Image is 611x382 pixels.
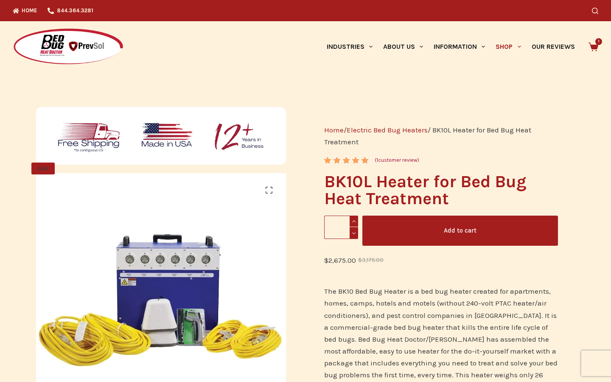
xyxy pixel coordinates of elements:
a: Industries [321,21,378,72]
img: Prevsol/Bed Bug Heat Doctor [13,28,124,66]
span: SALE [31,163,55,174]
a: BK10 bed bug heater for purchase [36,293,286,302]
button: Add to cart [362,216,558,246]
a: Shop [490,21,526,72]
a: Home [324,126,344,134]
span: 1 [376,157,378,163]
a: View full-screen image gallery [261,182,277,199]
div: Rated 5.00 out of 5 [324,157,370,163]
a: About Us [378,21,428,72]
a: Our Reviews [526,21,580,72]
nav: Primary [321,21,580,72]
span: $ [324,256,328,264]
span: 1 [595,38,602,45]
nav: Breadcrumb [324,124,558,148]
h1: BK10L Heater for Bed Bug Heat Treatment [324,173,558,207]
bdi: 2,675.00 [324,256,356,264]
a: Information [429,21,490,72]
a: Electric Bed Bug Heaters [347,126,428,134]
input: Product quantity [324,216,359,239]
span: 1 [324,157,330,170]
bdi: 3,175.00 [358,257,384,263]
span: Rated out of 5 based on customer rating [324,157,370,202]
a: (1customer review) [375,156,419,165]
span: $ [358,257,362,263]
button: Search [592,8,598,14]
